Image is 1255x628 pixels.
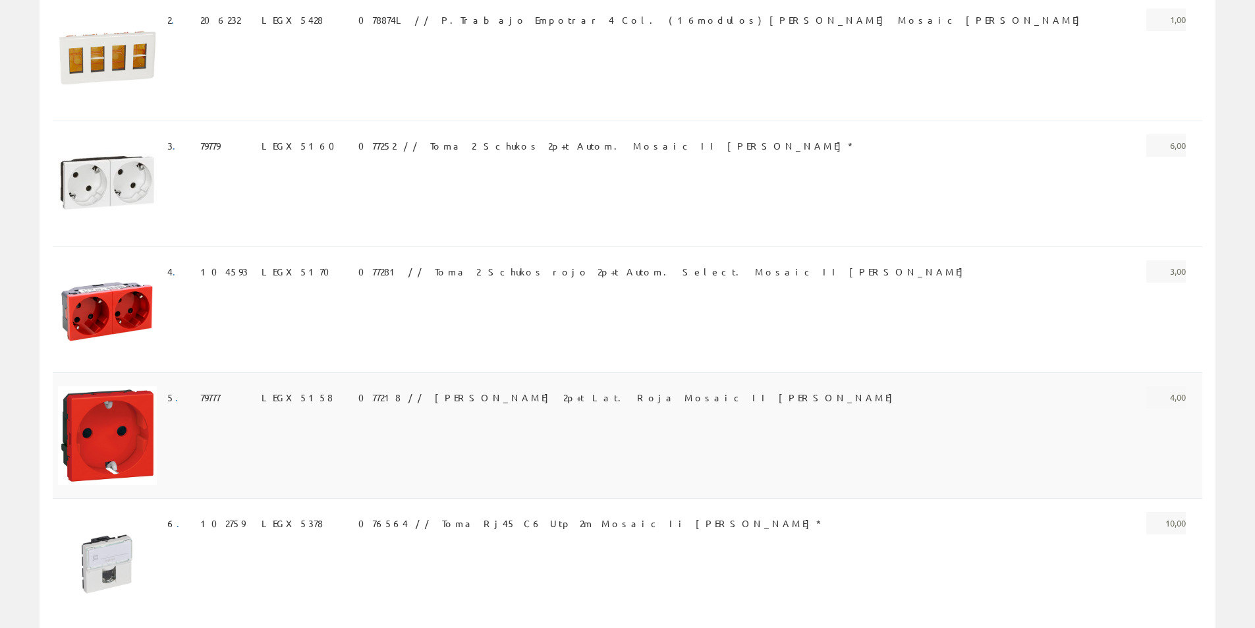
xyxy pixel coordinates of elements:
[262,260,337,283] span: LEGX5170
[262,9,323,31] span: LEGX5428
[175,391,186,403] a: .
[167,386,186,409] span: 5
[358,9,1086,31] span: 078874L // P.Trabajo Empotrar 4 Col. (16modulos) [PERSON_NAME] Mosaic [PERSON_NAME]
[200,134,220,157] span: 79779
[58,260,157,359] img: Foto artículo (150x150)
[1146,260,1186,283] span: 3,00
[358,386,899,409] span: 077218 // [PERSON_NAME] 2p+t Lat. Roja Mosaic II [PERSON_NAME]
[200,260,248,283] span: 104593
[167,260,184,283] span: 4
[358,134,852,157] span: 077252 // Toma 2 Schukos 2p+t Autom. Mosaic II [PERSON_NAME]*
[171,14,182,26] a: .
[167,512,188,534] span: 6
[200,512,245,534] span: 102759
[200,9,240,31] span: 206232
[58,386,157,485] img: Foto artículo (150x150)
[167,9,182,31] span: 2
[177,517,188,529] a: .
[173,266,184,277] a: .
[358,260,970,283] span: 077281 // Toma 2 Schukos rojo 2p+t Autom. Select. Mosaic II [PERSON_NAME]
[58,9,157,107] img: Foto artículo (150x150)
[58,134,157,233] img: Foto artículo (150x150)
[1146,134,1186,157] span: 6,00
[1146,386,1186,409] span: 4,00
[173,140,184,152] a: .
[58,512,157,611] img: Foto artículo (150x150)
[200,386,220,409] span: 79777
[262,134,343,157] span: LEGX5160
[1146,512,1186,534] span: 10,00
[262,386,333,409] span: LEGX5158
[1146,9,1186,31] span: 1,00
[262,512,323,534] span: LEGX5378
[167,134,184,157] span: 3
[358,512,820,534] span: 076564 // Toma Rj45 C6 Utp 2m Mosaic Ii [PERSON_NAME]*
